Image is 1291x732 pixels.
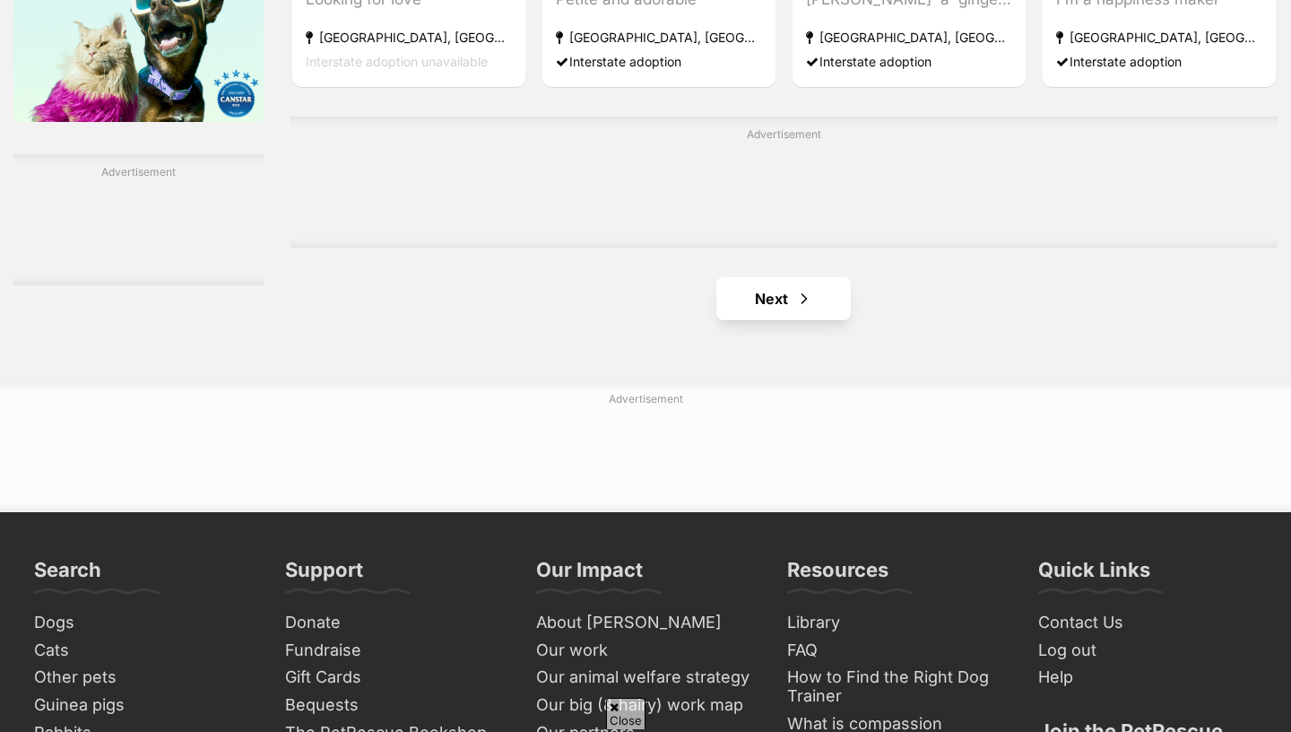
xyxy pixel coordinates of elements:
[27,637,260,665] a: Cats
[278,637,511,665] a: Fundraise
[556,50,762,74] div: Interstate adoption
[290,117,1278,248] div: Advertisement
[1056,26,1262,50] strong: [GEOGRAPHIC_DATA], [GEOGRAPHIC_DATA]
[780,637,1013,665] a: FAQ
[806,26,1012,50] strong: [GEOGRAPHIC_DATA], [GEOGRAPHIC_DATA]
[556,26,762,50] strong: [GEOGRAPHIC_DATA], [GEOGRAPHIC_DATA]
[529,609,762,637] a: About [PERSON_NAME]
[529,664,762,692] a: Our animal welfare strategy
[1031,664,1264,692] a: Help
[1031,637,1264,665] a: Log out
[716,277,851,320] a: Next page
[278,609,511,637] a: Donate
[1056,50,1262,74] div: Interstate adoption
[536,557,643,593] h3: Our Impact
[27,609,260,637] a: Dogs
[1031,609,1264,637] a: Contact Us
[1038,557,1150,593] h3: Quick Links
[13,154,264,285] div: Advertisement
[285,557,363,593] h3: Support
[290,277,1278,320] nav: Pagination
[529,637,762,665] a: Our work
[306,26,512,50] strong: [GEOGRAPHIC_DATA], [GEOGRAPHIC_DATA]
[780,664,1013,710] a: How to Find the Right Dog Trainer
[27,692,260,719] a: Guinea pigs
[787,557,888,593] h3: Resources
[806,50,1012,74] div: Interstate adoption
[606,698,645,729] span: Close
[529,692,762,719] a: Our big (& hairy) work map
[27,664,260,692] a: Other pets
[278,664,511,692] a: Gift Cards
[34,557,101,593] h3: Search
[780,609,1013,637] a: Library
[278,692,511,719] a: Bequests
[306,55,488,70] span: Interstate adoption unavailable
